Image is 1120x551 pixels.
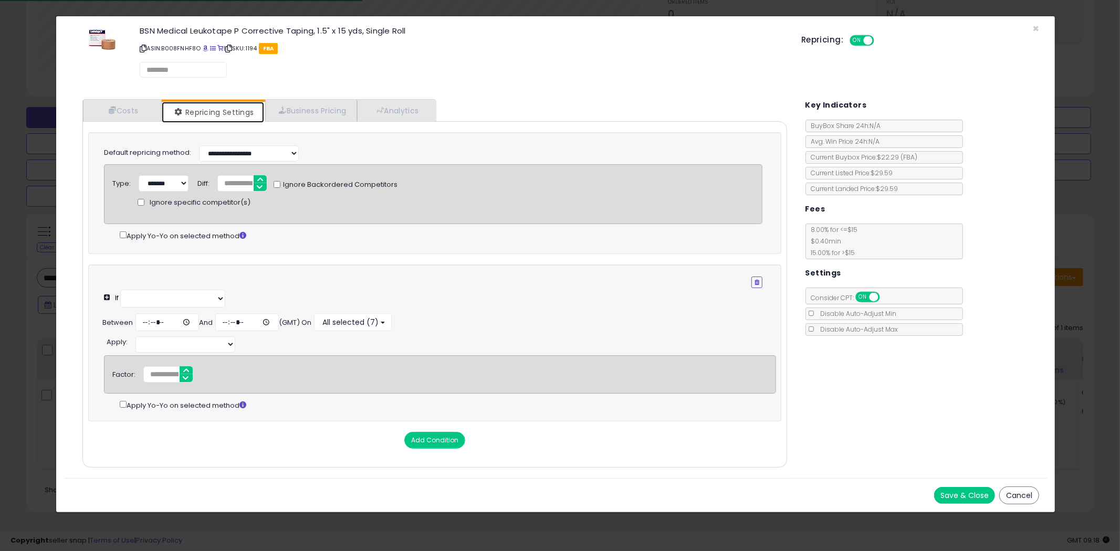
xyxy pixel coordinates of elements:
[279,318,311,328] div: (GMT) On
[102,318,133,328] div: Between
[877,153,918,162] span: $22.29
[321,317,379,327] span: All selected (7)
[140,27,786,35] h3: BSN Medical Leukotape P Corrective Taping, 1.5" x 15 yds, Single Roll
[120,229,762,241] div: Apply Yo-Yo on selected method
[806,293,894,302] span: Consider CPT:
[357,100,435,121] a: Analytics
[806,184,898,193] span: Current Landed Price: $29.59
[801,36,843,44] h5: Repricing:
[805,99,867,112] h5: Key Indicators
[217,44,223,52] a: Your listing only
[280,180,397,190] span: Ignore Backordered Competitors
[86,27,118,51] img: 41l-PTck5YL._SL60_.jpg
[856,293,870,302] span: ON
[878,293,895,302] span: OFF
[197,175,210,189] div: Diff:
[104,148,191,158] label: Default repricing method:
[805,203,825,216] h5: Fees
[806,237,842,246] span: $0.40 min
[112,175,131,189] div: Type:
[934,487,995,504] button: Save & Close
[203,44,208,52] a: BuyBox page
[806,168,893,177] span: Current Listed Price: $29.59
[806,225,858,257] span: 8.00 % for <= $15
[259,43,278,54] span: FBA
[162,102,265,123] a: Repricing Settings
[806,153,918,162] span: Current Buybox Price:
[120,399,776,411] div: Apply Yo-Yo on selected method
[140,40,786,57] p: ASIN: B008FNHF8O | SKU: 1194
[150,198,250,208] span: Ignore specific competitor(s)
[210,44,216,52] a: All offer listings
[851,36,864,45] span: ON
[83,100,162,121] a: Costs
[107,334,128,347] div: :
[112,366,135,380] div: Factor:
[1032,21,1039,36] span: ×
[107,337,126,347] span: Apply
[404,432,465,449] button: Add Condition
[901,153,918,162] span: ( FBA )
[265,100,357,121] a: Business Pricing
[806,248,855,257] span: 15.00 % for > $15
[755,279,759,285] i: Remove Condition
[199,318,213,328] div: And
[805,267,841,280] h5: Settings
[815,325,898,334] span: Disable Auto-Adjust Max
[806,137,880,146] span: Avg. Win Price 24h: N/A
[806,121,881,130] span: BuyBox Share 24h: N/A
[999,486,1039,504] button: Cancel
[873,36,889,45] span: OFF
[815,309,897,318] span: Disable Auto-Adjust Min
